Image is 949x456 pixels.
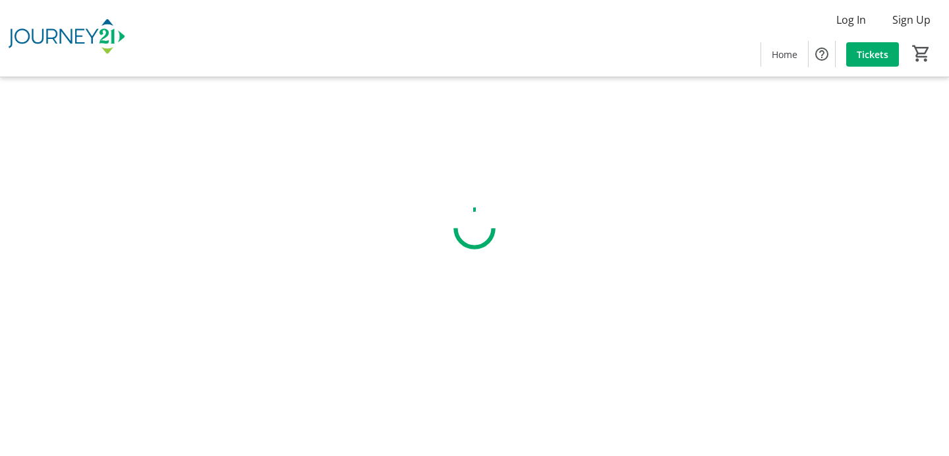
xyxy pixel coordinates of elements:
[761,42,808,67] a: Home
[892,12,931,28] span: Sign Up
[772,48,797,61] span: Home
[826,9,877,30] button: Log In
[857,48,888,61] span: Tickets
[809,41,835,67] button: Help
[909,42,933,65] button: Cart
[882,9,941,30] button: Sign Up
[8,5,125,71] img: Journey21's Logo
[836,12,866,28] span: Log In
[846,42,899,67] a: Tickets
